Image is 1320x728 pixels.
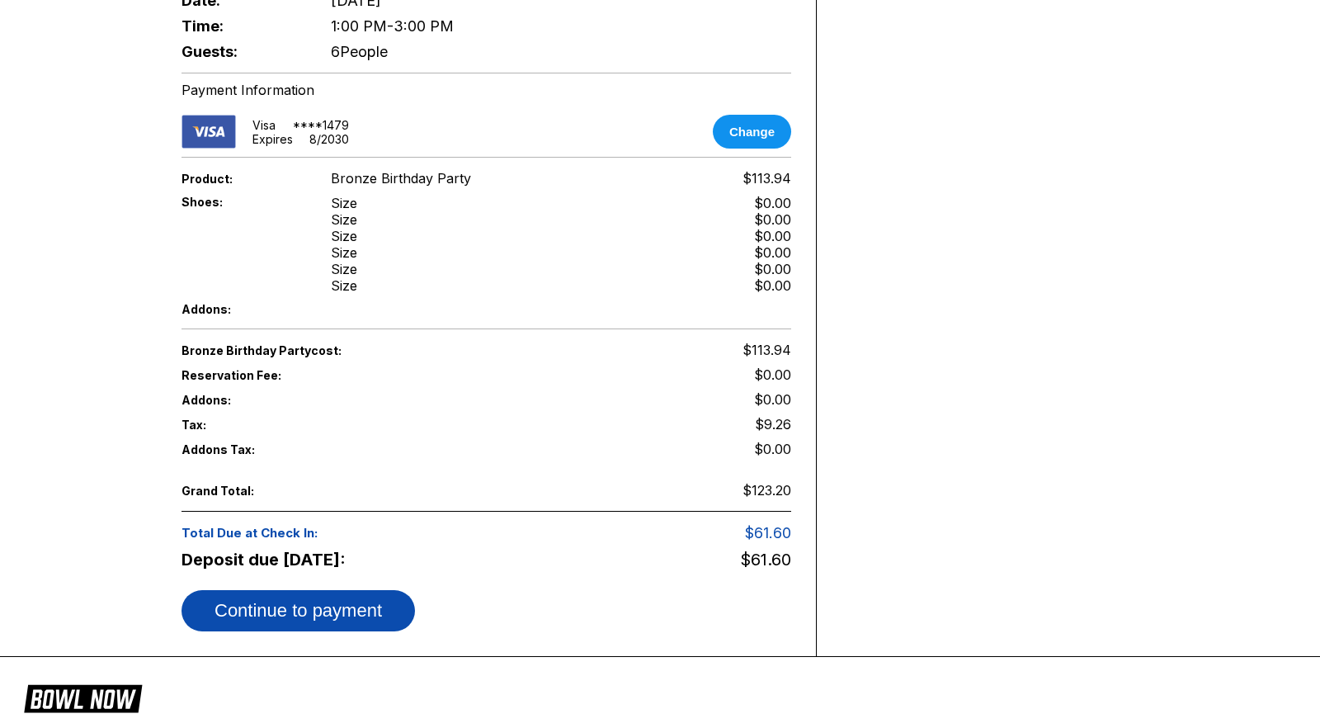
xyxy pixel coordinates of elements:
[181,442,304,456] span: Addons Tax:
[252,132,293,146] div: Expires
[181,195,304,209] span: Shoes:
[331,277,357,294] div: Size
[754,441,791,457] span: $0.00
[181,590,415,631] button: Continue to payment
[181,368,487,382] span: Reservation Fee:
[331,244,357,261] div: Size
[331,43,388,60] span: 6 People
[309,132,349,146] div: 8 / 2030
[742,170,791,187] span: $113.94
[754,261,791,277] div: $0.00
[181,172,304,186] span: Product:
[331,228,357,244] div: Size
[742,342,791,358] span: $113.94
[754,244,791,261] div: $0.00
[331,170,471,187] span: Bronze Birthday Party
[181,82,791,98] div: Payment Information
[331,195,357,211] div: Size
[754,277,791,294] div: $0.00
[181,418,304,432] span: Tax:
[252,118,276,132] div: visa
[181,17,304,35] span: Time:
[181,393,304,407] span: Addons:
[713,115,791,149] button: Change
[754,211,791,228] div: $0.00
[181,550,487,570] span: Deposit due [DATE]:
[755,416,791,433] span: $9.26
[331,17,454,35] span: 1:00 PM - 3:00 PM
[181,43,304,60] span: Guests:
[754,195,791,211] div: $0.00
[754,228,791,244] div: $0.00
[331,261,357,277] div: Size
[742,482,791,499] span: $123.20
[181,484,304,498] span: Grand Total:
[181,302,304,316] span: Addons:
[740,550,791,570] span: $61.60
[754,391,791,408] span: $0.00
[331,211,357,228] div: Size
[181,343,487,357] span: Bronze Birthday Party cost:
[181,525,608,541] span: Total Due at Check In:
[181,115,236,149] img: card
[754,366,791,383] span: $0.00
[745,524,791,541] span: $61.60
